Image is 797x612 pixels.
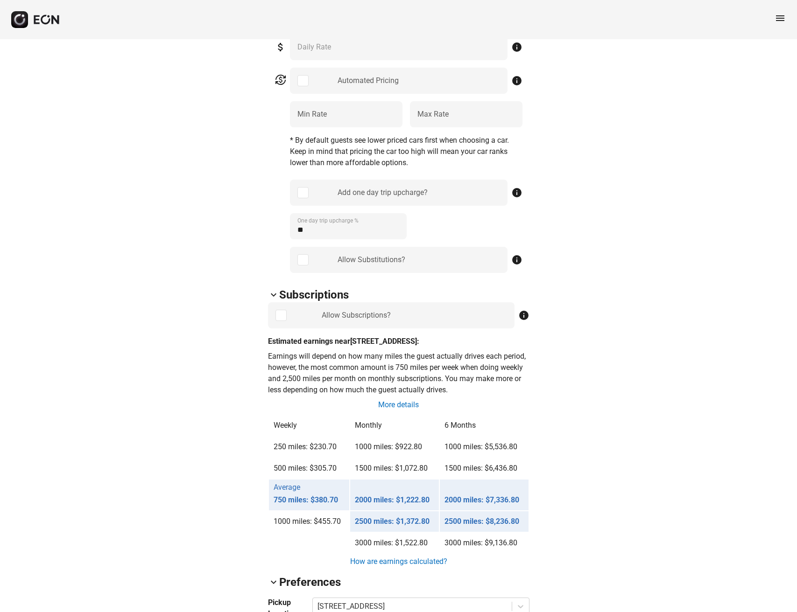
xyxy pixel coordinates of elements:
h2: Preferences [279,575,341,590]
td: 1500 miles: $6,436.80 [440,458,529,479]
p: 2000 miles: $7,336.80 [444,494,524,506]
p: Estimated earnings near [STREET_ADDRESS]: [268,336,529,347]
span: menu [775,13,786,24]
span: attach_money [275,42,286,53]
th: 6 Months [440,415,529,436]
p: Earnings will depend on how many miles the guest actually drives each period, however, the most c... [268,351,529,396]
p: * By default guests see lower priced cars first when choosing a car. Keep in mind that pricing th... [290,135,522,168]
span: currency_exchange [275,74,286,85]
td: 500 miles: $305.70 [269,458,350,479]
th: Monthly [350,415,439,436]
td: 1000 miles: $5,536.80 [440,437,529,457]
a: More details [377,399,420,410]
span: info [511,254,522,265]
a: How are earnings calculated? [349,556,448,567]
div: Automated Pricing [338,75,399,86]
span: info [511,187,522,198]
p: 2000 miles: $1,222.80 [355,494,434,506]
span: keyboard_arrow_down [268,577,279,588]
td: 1000 miles: $455.70 [269,511,350,532]
div: Allow Subscriptions? [322,310,391,321]
p: Average [274,482,300,493]
div: Allow Substitutions? [338,254,405,265]
td: 1000 miles: $922.80 [350,437,439,457]
span: info [518,310,529,321]
th: Weekly [269,415,350,436]
td: 3000 miles: $1,522.80 [350,533,439,553]
label: Max Rate [417,109,449,120]
h2: Subscriptions [279,287,349,302]
td: 3000 miles: $9,136.80 [440,533,529,553]
td: 2500 miles: $1,372.80 [350,511,439,532]
td: 1500 miles: $1,072.80 [350,458,439,479]
td: 2500 miles: $8,236.80 [440,511,529,532]
span: info [511,42,522,53]
span: info [511,75,522,86]
label: Min Rate [297,109,327,120]
td: 250 miles: $230.70 [269,437,350,457]
div: Add one day trip upcharge? [338,187,428,198]
p: 750 miles: $380.70 [274,494,345,506]
span: keyboard_arrow_down [268,289,279,300]
label: One day trip upcharge % [297,217,359,224]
